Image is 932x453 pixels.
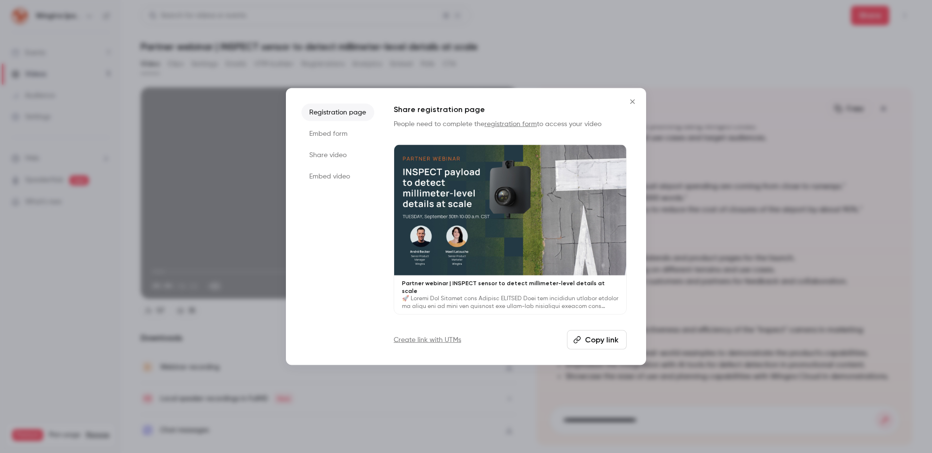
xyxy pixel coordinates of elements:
[394,145,627,315] a: Partner webinar | INSPECT sensor to detect millimeter-level details at scale🚀 Loremi Dol Sitamet ...
[484,121,537,128] a: registration form
[623,92,642,112] button: Close
[567,330,627,349] button: Copy link
[402,279,618,294] p: Partner webinar | INSPECT sensor to detect millimeter-level details at scale
[301,125,374,143] li: Embed form
[394,119,627,129] p: People need to complete the to access your video
[394,104,627,115] h1: Share registration page
[301,168,374,185] li: Embed video
[301,104,374,121] li: Registration page
[402,294,618,310] p: 🚀 Loremi Dol Sitamet cons Adipisc ELITSED Doei tem incididun utlabor etdolor ma aliqu eni ad mini...
[301,146,374,164] li: Share video
[394,335,461,344] a: Create link with UTMs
